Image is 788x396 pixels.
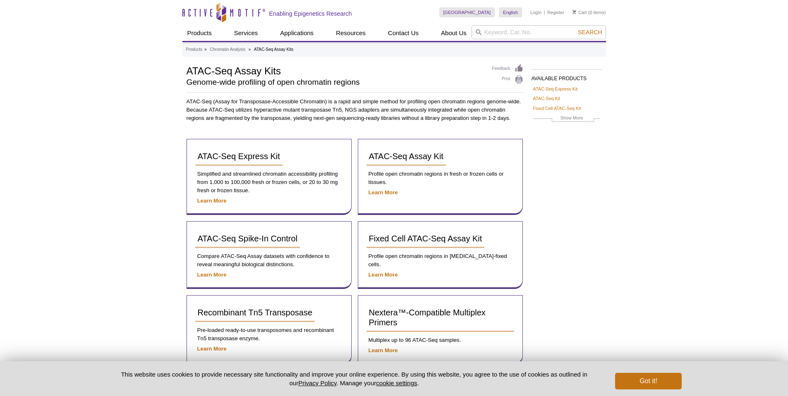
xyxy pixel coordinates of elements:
a: Learn More [369,189,398,196]
a: ATAC-Seq Kit [533,95,560,102]
li: (0 items) [572,7,606,17]
p: This website uses cookies to provide necessary site functionality and improve your online experie... [107,370,602,387]
span: Recombinant Tn5 Transposase [198,308,313,317]
a: Fixed Cell ATAC-Seq Assay Kit [366,230,485,248]
h2: Enabling Epigenetics Research [269,10,352,17]
a: Recombinant Tn5 Transposase [195,304,315,322]
a: Learn More [197,198,227,204]
span: ATAC-Seq Spike-In Control [198,234,298,243]
p: Multiplex up to 96 ATAC-Seq samples. [366,336,514,344]
a: Products [182,25,217,41]
a: Privacy Policy [298,379,336,386]
a: Services [229,25,263,41]
a: ATAC-Seq Express Kit [195,148,283,166]
a: Register [547,10,564,15]
a: Login [530,10,541,15]
a: Learn More [369,347,398,353]
li: » [249,47,251,52]
h2: AVAILABLE PRODUCTS [532,69,602,84]
a: Products [186,46,202,53]
p: Profile open chromatin regions in [MEDICAL_DATA]-fixed cells. [366,252,514,269]
a: Chromatin Analysis [210,46,245,53]
img: Your Cart [572,10,576,14]
a: Feedback [492,64,523,73]
p: Compare ATAC-Seq Assay datasets with confidence to reveal meaningful biological distinctions. [195,252,343,269]
button: cookie settings [376,379,417,386]
a: Print [492,75,523,84]
a: Contact Us [383,25,424,41]
a: ATAC-Seq Express Kit [533,85,578,93]
a: Learn More [197,346,227,352]
a: ATAC-Seq Assay Kit [366,148,446,166]
a: ATAC-Seq Spike-In Control [195,230,300,248]
span: Nextera™-Compatible Multiplex Primers [369,308,486,327]
li: | [544,7,545,17]
p: Simplified and streamlined chromatin accessibility profiling from 1,000 to 100,000 fresh or froze... [195,170,343,195]
span: Search [578,29,602,36]
a: Nextera™-Compatible Multiplex Primers [366,304,514,332]
a: Learn More [369,272,398,278]
a: Resources [331,25,371,41]
a: About Us [436,25,472,41]
a: Learn More [197,272,227,278]
li: » [204,47,207,52]
a: [GEOGRAPHIC_DATA] [439,7,495,17]
li: ATAC-Seq Assay Kits [254,47,293,52]
input: Keyword, Cat. No. [472,25,606,39]
p: Pre-loaded ready-to-use transposomes and recombinant Tn5 transposase enzyme. [195,326,343,343]
a: English [499,7,522,17]
p: ATAC-Seq (Assay for Transposase-Accessible Chromatin) is a rapid and simple method for profiling ... [187,98,523,122]
h2: Genome-wide profiling of open chromatin regions [187,79,484,86]
span: ATAC-Seq Assay Kit [369,152,443,161]
span: Fixed Cell ATAC-Seq Assay Kit [369,234,482,243]
a: Show More [533,114,600,124]
h1: ATAC-Seq Assay Kits [187,64,484,76]
a: Fixed Cell ATAC-Seq Kit [533,105,581,112]
p: Profile open chromatin regions in fresh or frozen cells or tissues. [366,170,514,186]
button: Got it! [615,373,681,389]
span: ATAC-Seq Express Kit [198,152,280,161]
button: Search [575,29,604,36]
a: Cart [572,10,587,15]
a: Applications [275,25,319,41]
